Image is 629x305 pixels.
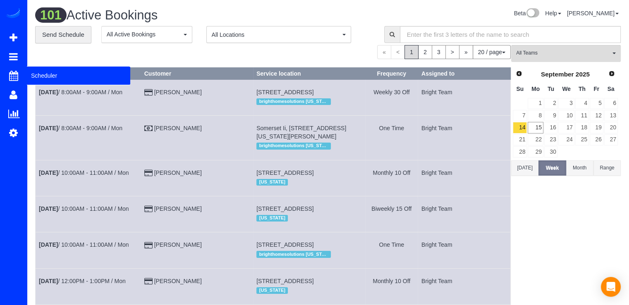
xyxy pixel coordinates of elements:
[418,79,510,115] td: Assigned to
[548,86,554,92] span: Tuesday
[256,169,313,176] span: [STREET_ADDRESS]
[528,146,543,157] a: 29
[528,122,543,133] a: 15
[256,143,331,149] span: brighthomesolutions [US_STATE]
[511,45,621,58] ol: All Teams
[377,45,511,59] nav: Pagination navigation
[256,205,313,212] span: [STREET_ADDRESS]
[154,169,202,176] a: [PERSON_NAME]
[253,232,365,268] td: Service location
[558,98,574,109] a: 3
[141,196,253,232] td: Customer
[39,169,58,176] b: [DATE]
[144,243,153,248] i: Credit Card Payment
[154,125,202,131] a: [PERSON_NAME]
[154,89,202,95] a: [PERSON_NAME]
[365,79,418,115] td: Frequency
[39,205,129,212] a: [DATE]/ 10:00AM - 11:00AM / Mon
[365,232,418,268] td: Frequency
[39,125,122,131] a: [DATE]/ 8:00AM - 9:00AM / Mon
[256,98,331,105] span: brighthomesolutions [US_STATE]
[579,86,586,92] span: Thursday
[528,98,543,109] a: 1
[516,50,610,57] span: All Teams
[256,287,288,294] span: [US_STATE]
[514,10,539,17] a: Beta
[36,196,141,232] td: Schedule date
[513,134,527,145] a: 21
[39,278,58,284] b: [DATE]
[418,45,432,59] a: 2
[607,86,615,92] span: Saturday
[141,116,253,160] td: Customer
[418,116,510,160] td: Assigned to
[432,45,446,59] a: 3
[511,160,538,176] button: [DATE]
[144,206,153,212] i: Credit Card Payment
[253,196,365,232] td: Service location
[604,110,618,121] a: 13
[400,26,621,43] input: Enter the first 3 letters of the name to search
[513,110,527,121] a: 7
[418,160,510,196] td: Assigned to
[604,134,618,145] a: 27
[256,215,288,222] span: [US_STATE]
[590,98,603,109] a: 5
[566,160,593,176] button: Month
[459,45,473,59] a: »
[39,169,129,176] a: [DATE]/ 10:00AM - 11:00AM / Mon
[513,68,525,80] a: Prev
[36,232,141,268] td: Schedule date
[253,116,365,160] td: Service location
[544,98,558,109] a: 2
[576,71,590,78] span: 2025
[541,71,574,78] span: September
[141,232,253,268] td: Customer
[154,278,202,284] a: [PERSON_NAME]
[606,68,617,80] a: Next
[544,110,558,121] a: 9
[604,98,618,109] a: 6
[513,146,527,157] a: 28
[526,8,539,19] img: New interface
[144,126,153,131] i: Check Payment
[575,110,589,121] a: 11
[39,278,126,284] a: [DATE]/ 12:00PM - 1:00PM / Mon
[516,70,522,77] span: Prev
[365,268,418,304] td: Frequency
[36,268,141,304] td: Schedule date
[528,134,543,145] a: 22
[256,249,361,260] div: Location
[377,45,391,59] span: «
[27,66,130,85] span: Scheduler
[36,79,141,115] td: Schedule date
[593,86,599,92] span: Friday
[418,268,510,304] td: Assigned to
[253,268,365,304] td: Service location
[5,8,22,20] img: Automaid Logo
[365,160,418,196] td: Frequency
[256,241,313,248] span: [STREET_ADDRESS]
[39,125,58,131] b: [DATE]
[253,160,365,196] td: Service location
[544,134,558,145] a: 23
[154,205,202,212] a: [PERSON_NAME]
[544,146,558,157] a: 30
[404,45,419,59] span: 1
[144,279,153,284] i: Credit Card Payment
[36,160,141,196] td: Schedule date
[256,89,313,95] span: [STREET_ADDRESS]
[365,67,418,79] th: Frequency
[365,116,418,160] td: Frequency
[445,45,459,59] a: >
[206,26,351,43] button: All Locations
[575,122,589,133] a: 18
[39,89,58,95] b: [DATE]
[604,122,618,133] a: 20
[256,213,361,224] div: Location
[391,45,405,59] span: <
[418,232,510,268] td: Assigned to
[511,45,621,62] button: All Teams
[513,122,527,133] a: 14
